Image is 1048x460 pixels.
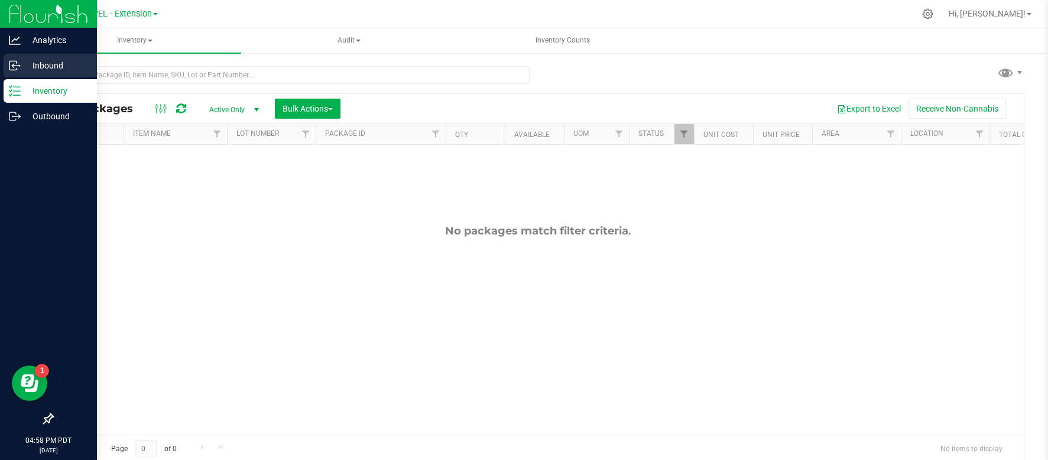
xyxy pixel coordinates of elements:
[21,109,92,123] p: Outbound
[61,102,145,115] span: All Packages
[28,28,241,53] a: Inventory
[283,104,333,113] span: Bulk Actions
[456,28,669,53] a: Inventory Counts
[21,33,92,47] p: Analytics
[9,34,21,46] inline-svg: Analytics
[910,129,943,138] a: Location
[520,35,606,45] span: Inventory Counts
[455,131,468,139] a: Qty
[133,129,171,138] a: Item Name
[275,99,340,119] button: Bulk Actions
[242,28,455,53] a: Audit
[21,84,92,98] p: Inventory
[207,124,227,144] a: Filter
[52,66,530,84] input: Search Package ID, Item Name, SKU, Lot or Part Number...
[609,124,629,144] a: Filter
[970,124,989,144] a: Filter
[909,99,1006,119] button: Receive Non-Cannabis
[325,129,365,138] a: Package ID
[920,8,935,19] div: Manage settings
[703,131,739,139] a: Unit Cost
[999,131,1040,139] a: Total Cost
[822,129,839,138] a: Area
[829,99,909,119] button: Export to Excel
[83,9,152,19] span: LEVEL - Extension
[949,9,1026,18] span: Hi, [PERSON_NAME]!
[296,124,316,144] a: Filter
[573,129,589,138] a: UOM
[674,124,694,144] a: Filter
[9,85,21,97] inline-svg: Inventory
[5,435,92,446] p: 04:58 PM PDT
[35,364,49,378] iframe: Resource center unread badge
[9,110,21,122] inline-svg: Outbound
[53,224,1024,237] div: No packages match filter criteria.
[101,440,186,458] span: Page of 0
[236,129,279,138] a: Lot Number
[426,124,446,144] a: Filter
[881,124,901,144] a: Filter
[638,129,664,138] a: Status
[931,440,1012,458] span: No items to display
[12,366,47,401] iframe: Resource center
[9,60,21,71] inline-svg: Inbound
[243,29,455,53] span: Audit
[21,58,92,73] p: Inbound
[514,131,550,139] a: Available
[5,446,92,455] p: [DATE]
[763,131,800,139] a: Unit Price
